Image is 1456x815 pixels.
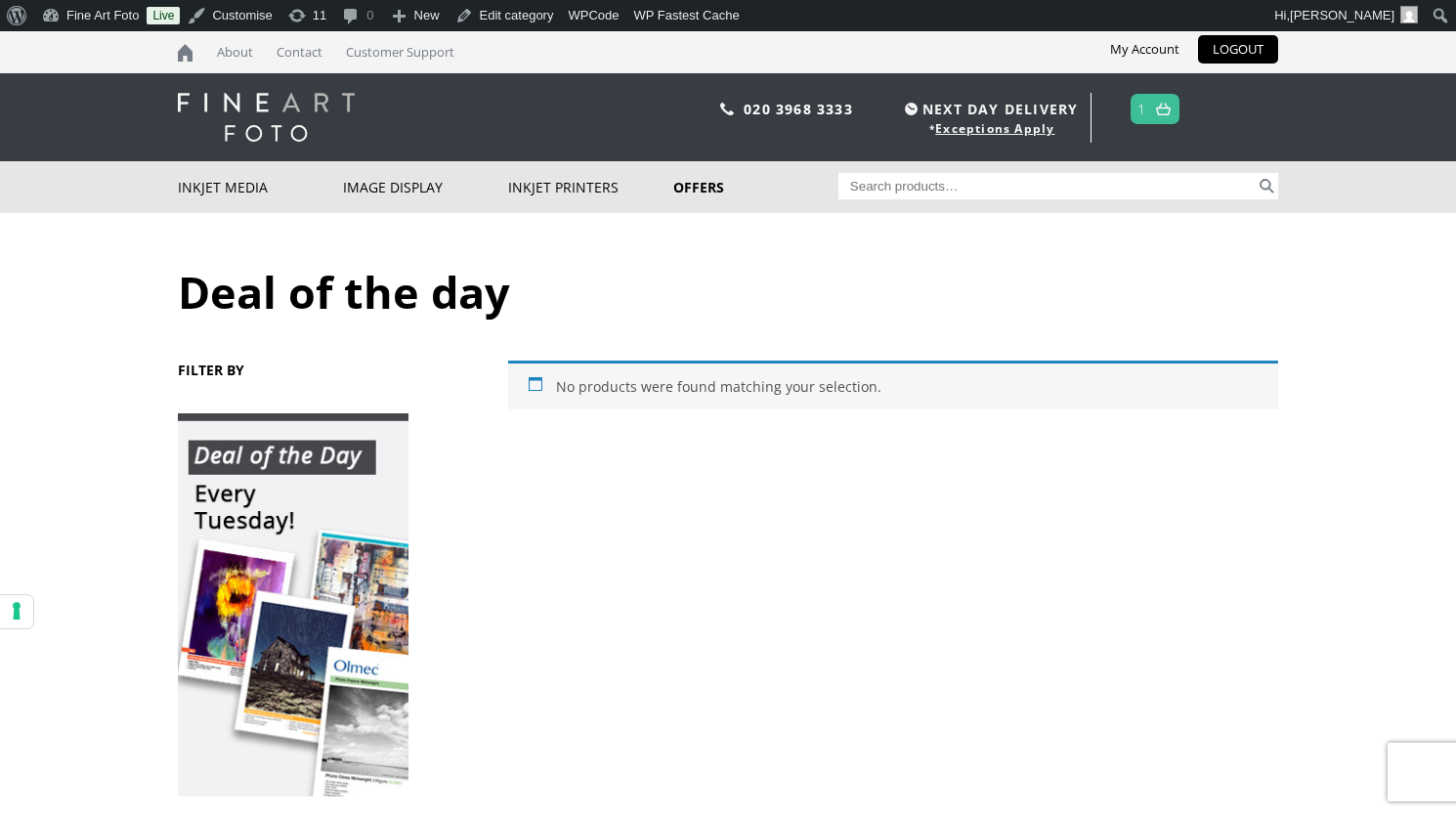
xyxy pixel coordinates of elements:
img: time.svg [905,103,918,115]
a: My Account [1095,35,1194,64]
h3: FILTER BY [178,361,408,379]
a: Inkjet Media [178,161,343,213]
a: Contact [267,31,332,73]
a: Customer Support [336,31,464,73]
a: 020 3968 3333 [744,100,853,118]
h1: Deal of the day [178,262,1278,322]
a: Image Display [343,161,508,213]
img: promo [178,413,408,796]
img: logo-white.svg [178,93,355,142]
span: [PERSON_NAME] [1290,8,1394,22]
span: NEXT DAY DELIVERY [900,98,1078,120]
a: Live [147,7,180,24]
a: Exceptions Apply [935,120,1054,137]
a: 1 [1137,95,1146,123]
a: About [207,31,263,73]
button: Search [1256,173,1278,199]
a: Offers [673,161,838,213]
img: phone.svg [720,103,734,115]
a: Inkjet Printers [508,161,673,213]
input: Search products… [838,173,1257,199]
div: No products were found matching your selection. [508,361,1278,409]
a: LOGOUT [1198,35,1278,64]
img: basket.svg [1156,103,1171,115]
